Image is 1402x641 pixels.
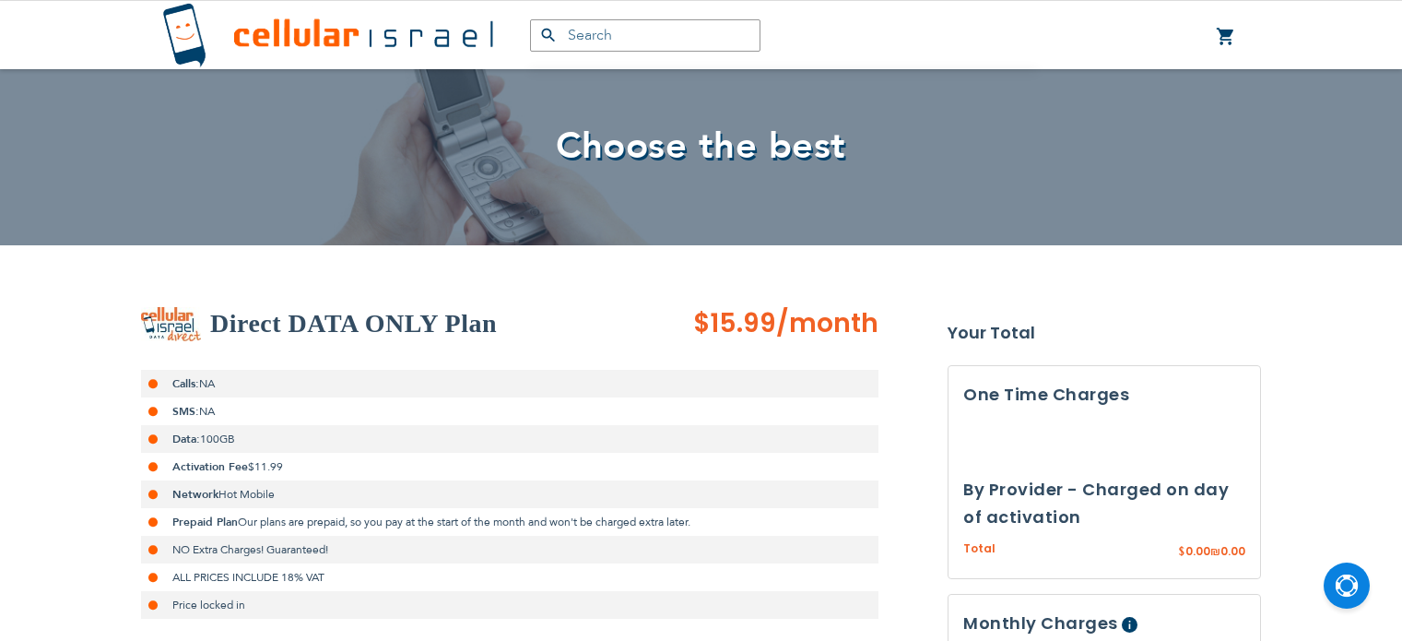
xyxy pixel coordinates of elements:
[172,515,238,529] strong: Prepaid Plan
[172,376,199,391] strong: Calls:
[248,459,283,474] span: $11.99
[162,3,493,68] img: Cellular Israel Logo
[963,381,1245,409] h3: One Time Charges
[141,307,201,341] img: Direct DATA Only
[530,19,760,52] input: Search
[948,319,1261,347] strong: Your Total
[1185,543,1210,559] span: 0.00
[141,398,878,425] li: NA
[172,432,200,446] strong: Data:
[1178,544,1185,561] span: $
[963,611,1118,635] span: Monthly Charges
[141,591,878,619] li: Price locked in
[963,476,1245,531] h3: By Provider - Charged on day of activation
[141,425,878,453] li: 100GB
[141,564,878,591] li: ALL PRICES INCLUDE 18% VAT
[218,487,275,502] span: Hot Mobile
[693,305,776,341] span: $15.99
[238,515,690,529] span: Our plans are prepaid, so you pay at the start of the month and won't be charged extra later.
[776,305,878,342] span: /month
[172,487,218,502] strong: Network
[210,305,497,342] h2: Direct DATA ONLY Plan
[963,540,996,558] span: Total
[1210,544,1220,561] span: ₪
[172,459,248,474] strong: Activation Fee
[141,536,878,564] li: NO Extra Charges! Guaranteed!
[556,121,846,172] span: Choose the best
[141,370,878,398] li: NA
[172,404,199,419] strong: SMS:
[1122,617,1137,633] span: Help
[1220,543,1245,559] span: 0.00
